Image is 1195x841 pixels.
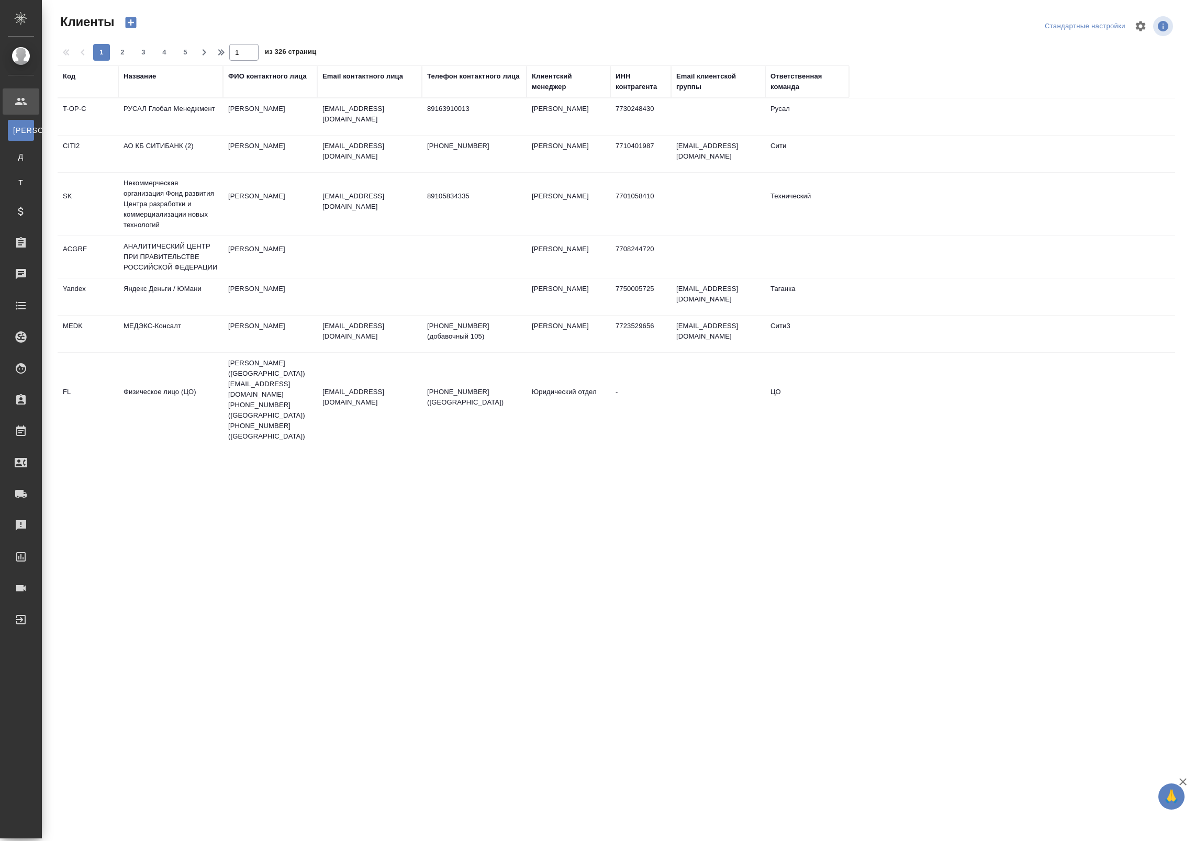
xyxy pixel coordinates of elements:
td: [PERSON_NAME] [223,186,317,222]
td: Сити [765,136,849,172]
p: [EMAIL_ADDRESS][DOMAIN_NAME] [322,191,417,212]
td: [EMAIL_ADDRESS][DOMAIN_NAME] [671,136,765,172]
span: 4 [156,47,173,58]
td: Яндекс Деньги / ЮМани [118,278,223,315]
td: Физическое лицо (ЦО) [118,382,223,418]
td: 7750005725 [610,278,671,315]
td: [PERSON_NAME] [527,136,610,172]
td: Некоммерческая организация Фонд развития Центра разработки и коммерциализации новых технологий [118,173,223,236]
td: [EMAIL_ADDRESS][DOMAIN_NAME] [671,316,765,352]
p: [PHONE_NUMBER] ([GEOGRAPHIC_DATA]) [427,387,521,408]
td: Yandex [58,278,118,315]
td: SK [58,186,118,222]
div: ФИО контактного лица [228,71,307,82]
td: [PERSON_NAME] [527,278,610,315]
div: ИНН контрагента [616,71,666,92]
p: 89163910013 [427,104,521,114]
div: Телефон контактного лица [427,71,520,82]
span: 🙏 [1163,786,1180,808]
td: МЕДЭКС-Консалт [118,316,223,352]
button: 5 [177,44,194,61]
td: [PERSON_NAME] [527,186,610,222]
td: [PERSON_NAME] [527,239,610,275]
td: Технический [765,186,849,222]
span: Клиенты [58,14,114,30]
td: [PERSON_NAME] [223,239,317,275]
td: CITI2 [58,136,118,172]
a: Д [8,146,34,167]
div: Код [63,71,75,82]
td: [PERSON_NAME] [223,316,317,352]
td: ACGRF [58,239,118,275]
span: 2 [114,47,131,58]
td: ЦО [765,382,849,418]
td: [PERSON_NAME] [527,98,610,135]
span: 3 [135,47,152,58]
td: [EMAIL_ADDRESS][DOMAIN_NAME] [671,278,765,315]
p: [PHONE_NUMBER] [427,141,521,151]
td: [PERSON_NAME] [223,278,317,315]
td: - [610,382,671,418]
div: split button [1042,18,1128,35]
div: Email клиентской группы [676,71,760,92]
td: АО КБ СИТИБАНК (2) [118,136,223,172]
p: [EMAIL_ADDRESS][DOMAIN_NAME] [322,387,417,408]
td: MEDK [58,316,118,352]
td: Сити3 [765,316,849,352]
span: Настроить таблицу [1128,14,1153,39]
span: [PERSON_NAME] [13,125,29,136]
div: Email контактного лица [322,71,403,82]
p: 89105834335 [427,191,521,201]
p: [PHONE_NUMBER] (добавочный 105) [427,321,521,342]
div: Ответственная команда [770,71,844,92]
button: 3 [135,44,152,61]
td: АНАЛИТИЧЕСКИЙ ЦЕНТР ПРИ ПРАВИТЕЛЬСТВЕ РОССИЙСКОЙ ФЕДЕРАЦИИ [118,236,223,278]
button: Создать [118,14,143,31]
td: Русал [765,98,849,135]
td: 7730248430 [610,98,671,135]
span: Т [13,177,29,188]
div: Название [124,71,156,82]
p: [EMAIL_ADDRESS][DOMAIN_NAME] [322,321,417,342]
td: Таганка [765,278,849,315]
td: [PERSON_NAME] [527,316,610,352]
span: Посмотреть информацию [1153,16,1175,36]
button: 🙏 [1158,783,1185,810]
td: Юридический отдел [527,382,610,418]
button: 4 [156,44,173,61]
span: Д [13,151,29,162]
a: [PERSON_NAME] [8,120,34,141]
td: 7710401987 [610,136,671,172]
td: FL [58,382,118,418]
span: из 326 страниц [265,46,316,61]
button: 2 [114,44,131,61]
td: 7708244720 [610,239,671,275]
div: Клиентский менеджер [532,71,605,92]
p: [EMAIL_ADDRESS][DOMAIN_NAME] [322,104,417,125]
td: РУСАЛ Глобал Менеджмент [118,98,223,135]
td: T-OP-C [58,98,118,135]
td: 7723529656 [610,316,671,352]
p: [EMAIL_ADDRESS][DOMAIN_NAME] [322,141,417,162]
td: [PERSON_NAME] [223,136,317,172]
a: Т [8,172,34,193]
td: [PERSON_NAME] ([GEOGRAPHIC_DATA]) [EMAIL_ADDRESS][DOMAIN_NAME] [PHONE_NUMBER] ([GEOGRAPHIC_DATA])... [223,353,317,447]
td: 7701058410 [610,186,671,222]
td: [PERSON_NAME] [223,98,317,135]
span: 5 [177,47,194,58]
